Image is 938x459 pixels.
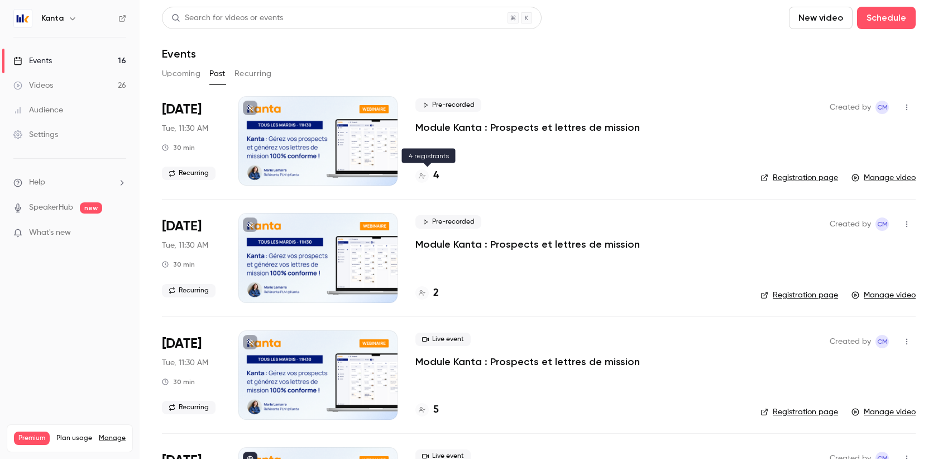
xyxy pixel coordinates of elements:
[433,168,439,183] h4: 4
[113,228,126,238] iframe: Noticeable Trigger
[162,167,216,180] span: Recurring
[162,377,195,386] div: 30 min
[162,401,216,414] span: Recurring
[162,330,221,420] div: Aug 5 Tue, 11:30 AM (Europe/Paris)
[80,202,102,214] span: new
[13,177,126,188] li: help-dropdown-opener
[162,260,195,269] div: 30 min
[13,55,52,67] div: Events
[830,335,871,348] span: Created by
[877,217,888,231] span: CM
[760,172,838,183] a: Registration page
[13,80,53,91] div: Videos
[875,335,889,348] span: Charlotte MARTEL
[162,47,196,60] h1: Events
[171,12,283,24] div: Search for videos or events
[433,286,439,301] h4: 2
[162,65,200,83] button: Upcoming
[209,65,226,83] button: Past
[433,403,439,418] h4: 5
[830,101,871,114] span: Created by
[857,7,916,29] button: Schedule
[415,98,481,112] span: Pre-recorded
[162,357,208,368] span: Tue, 11:30 AM
[851,290,916,301] a: Manage video
[875,217,889,231] span: Charlotte MARTEL
[162,217,202,235] span: [DATE]
[415,238,640,251] a: Module Kanta : Prospects et lettres de mission
[415,355,640,368] a: Module Kanta : Prospects et lettres de mission
[162,101,202,119] span: [DATE]
[29,227,71,239] span: What's new
[415,286,439,301] a: 2
[56,434,92,443] span: Plan usage
[415,215,481,229] span: Pre-recorded
[851,406,916,418] a: Manage video
[830,217,871,231] span: Created by
[162,335,202,353] span: [DATE]
[162,213,221,302] div: Aug 12 Tue, 11:30 AM (Europe/Paris)
[14,432,50,445] span: Premium
[13,105,63,116] div: Audience
[760,290,838,301] a: Registration page
[162,123,208,134] span: Tue, 11:30 AM
[162,284,216,297] span: Recurring
[415,168,439,183] a: 4
[41,13,64,24] h6: Kanta
[162,143,195,152] div: 30 min
[234,65,272,83] button: Recurring
[13,129,58,140] div: Settings
[415,333,471,346] span: Live event
[14,10,32,27] img: Kanta
[162,240,208,251] span: Tue, 11:30 AM
[851,172,916,183] a: Manage video
[29,177,45,188] span: Help
[789,7,853,29] button: New video
[162,96,221,186] div: Aug 19 Tue, 11:30 AM (Europe/Paris)
[99,434,126,443] a: Manage
[415,121,640,134] a: Module Kanta : Prospects et lettres de mission
[877,335,888,348] span: CM
[760,406,838,418] a: Registration page
[29,202,73,214] a: SpeakerHub
[877,101,888,114] span: CM
[875,101,889,114] span: Charlotte MARTEL
[415,403,439,418] a: 5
